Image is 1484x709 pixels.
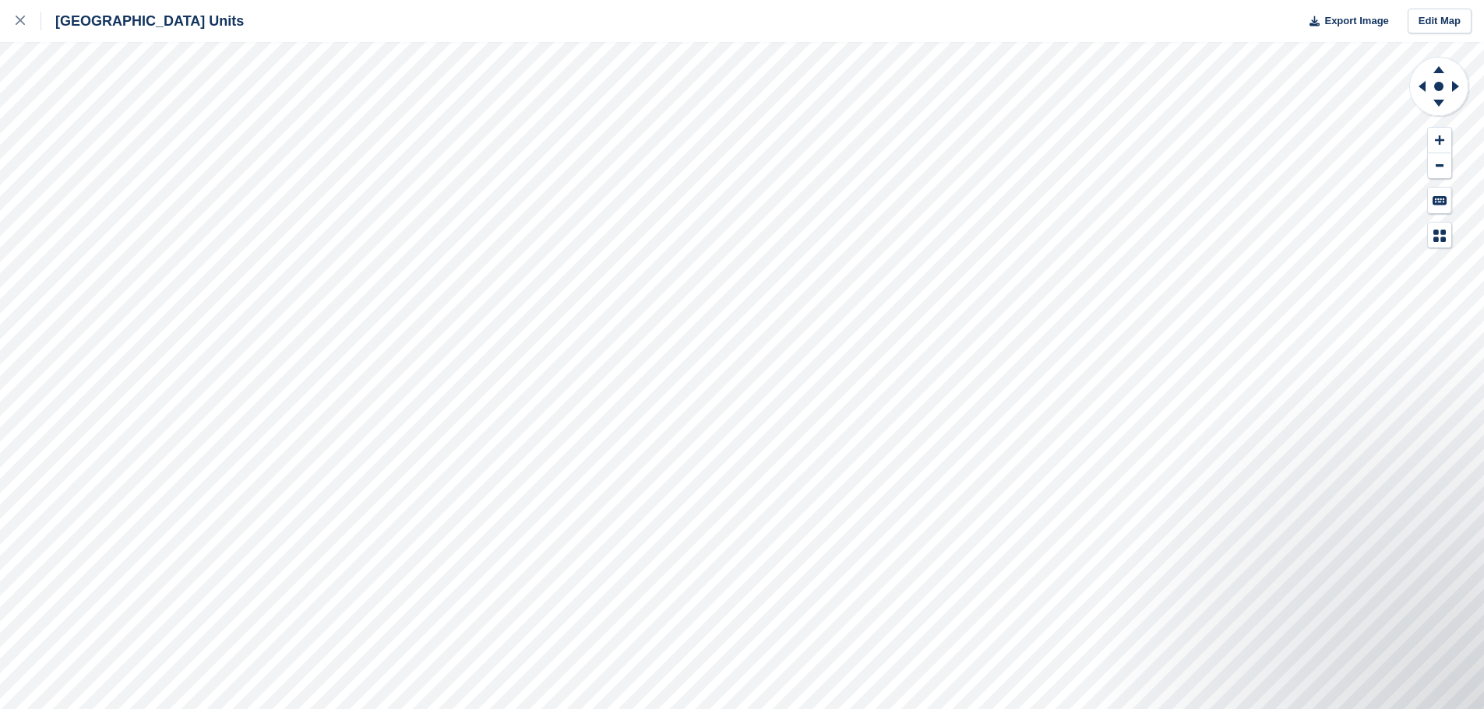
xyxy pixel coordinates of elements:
button: Zoom In [1428,128,1451,153]
div: [GEOGRAPHIC_DATA] Units [41,12,244,30]
button: Keyboard Shortcuts [1428,188,1451,213]
button: Zoom Out [1428,153,1451,179]
button: Export Image [1300,9,1389,34]
a: Edit Map [1408,9,1472,34]
span: Export Image [1324,13,1388,29]
button: Map Legend [1428,223,1451,248]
